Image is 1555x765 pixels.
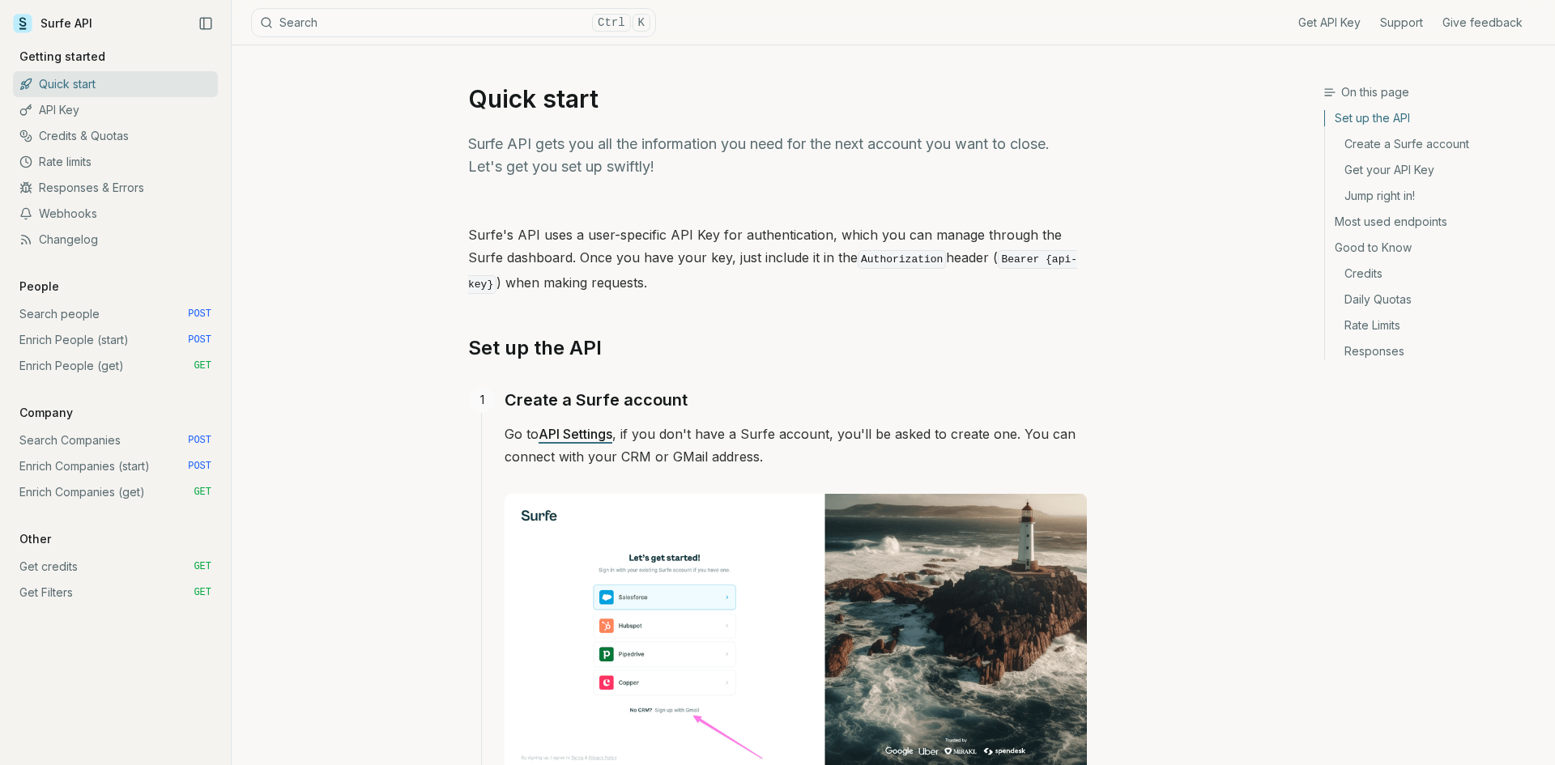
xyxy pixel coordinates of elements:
[1325,110,1542,131] a: Set up the API
[1323,84,1542,100] h3: On this page
[13,175,218,201] a: Responses & Errors
[13,11,92,36] a: Surfe API
[13,580,218,606] a: Get Filters GET
[1325,338,1542,359] a: Responses
[188,308,211,321] span: POST
[13,49,112,65] p: Getting started
[468,84,1087,113] h1: Quick start
[858,250,946,269] code: Authorization
[13,227,218,253] a: Changelog
[194,486,211,499] span: GET
[194,560,211,573] span: GET
[13,405,79,421] p: Company
[13,531,58,547] p: Other
[539,426,612,442] a: API Settings
[1380,15,1423,31] a: Support
[1325,209,1542,235] a: Most used endpoints
[188,460,211,473] span: POST
[1325,312,1542,338] a: Rate Limits
[13,453,218,479] a: Enrich Companies (start) POST
[194,586,211,599] span: GET
[468,223,1087,296] p: Surfe's API uses a user-specific API Key for authentication, which you can manage through the Sur...
[633,14,650,32] kbd: K
[1325,157,1542,183] a: Get your API Key
[194,359,211,372] span: GET
[468,335,602,361] a: Set up the API
[251,8,656,37] button: SearchCtrlK
[13,97,218,123] a: API Key
[1325,235,1542,261] a: Good to Know
[1298,15,1361,31] a: Get API Key
[468,133,1087,178] p: Surfe API gets you all the information you need for the next account you want to close. Let's get...
[1325,261,1542,287] a: Credits
[1325,287,1542,312] a: Daily Quotas
[1325,131,1542,157] a: Create a Surfe account
[13,149,218,175] a: Rate limits
[13,278,66,295] p: People
[13,301,218,327] a: Search people POST
[13,71,218,97] a: Quick start
[1325,183,1542,209] a: Jump right in!
[13,554,218,580] a: Get credits GET
[505,387,688,413] a: Create a Surfe account
[592,14,631,32] kbd: Ctrl
[13,327,218,353] a: Enrich People (start) POST
[13,427,218,453] a: Search Companies POST
[13,353,218,379] a: Enrich People (get) GET
[1442,15,1523,31] a: Give feedback
[188,334,211,346] span: POST
[188,434,211,447] span: POST
[13,201,218,227] a: Webhooks
[505,423,1087,468] p: Go to , if you don't have a Surfe account, you'll be asked to create one. You can connect with yo...
[13,123,218,149] a: Credits & Quotas
[13,479,218,505] a: Enrich Companies (get) GET
[194,11,218,36] button: Collapse Sidebar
